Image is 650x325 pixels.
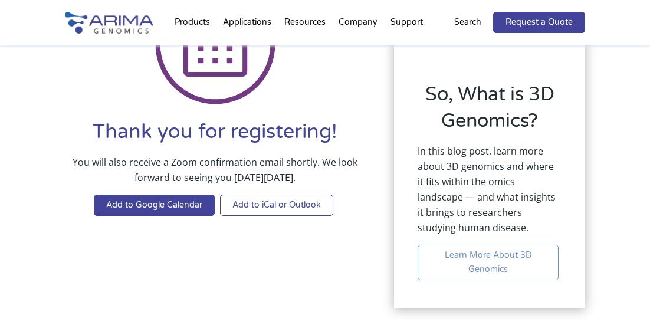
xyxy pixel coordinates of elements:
[454,15,481,30] p: Search
[65,119,366,155] h1: Thank you for registering!
[418,245,559,280] a: Learn More About 3D Genomics
[418,143,562,245] p: In this blog post, learn more about 3D genomics and where it fits within the omics landscape — an...
[65,12,153,34] img: Arima-Genomics-logo
[65,155,366,195] p: You will also receive a Zoom confirmation email shortly. We look forward to seeing you [DATE][DATE].
[94,195,215,216] a: Add to Google Calendar
[418,81,562,143] h2: So, What is 3D Genomics?
[493,12,585,33] a: Request a Quote
[220,195,333,216] a: Add to iCal or Outlook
